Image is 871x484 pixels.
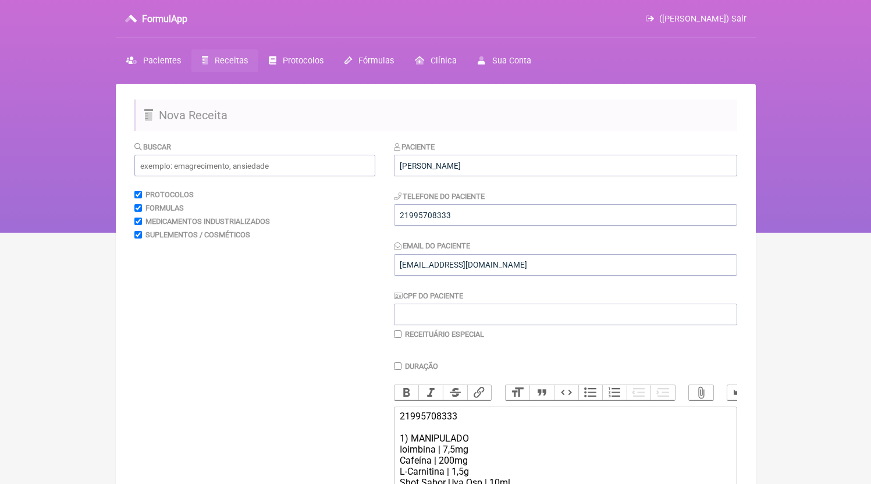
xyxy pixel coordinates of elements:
[334,49,404,72] a: Fórmulas
[215,56,248,66] span: Receitas
[443,385,467,400] button: Strikethrough
[191,49,258,72] a: Receitas
[431,56,457,66] span: Clínica
[467,49,541,72] a: Sua Conta
[258,49,334,72] a: Protocolos
[116,49,191,72] a: Pacientes
[418,385,443,400] button: Italic
[578,385,603,400] button: Bullets
[145,217,270,226] label: Medicamentos Industrializados
[145,204,184,212] label: Formulas
[404,49,467,72] a: Clínica
[394,385,419,400] button: Bold
[145,190,194,199] label: Protocolos
[646,14,746,24] a: ([PERSON_NAME]) Sair
[492,56,531,66] span: Sua Conta
[358,56,394,66] span: Fórmulas
[689,385,713,400] button: Attach Files
[134,155,375,176] input: exemplo: emagrecimento, ansiedade
[394,192,485,201] label: Telefone do Paciente
[143,56,181,66] span: Pacientes
[134,99,737,131] h2: Nova Receita
[659,14,746,24] span: ([PERSON_NAME]) Sair
[283,56,323,66] span: Protocolos
[405,330,484,339] label: Receituário Especial
[394,291,464,300] label: CPF do Paciente
[627,385,651,400] button: Decrease Level
[394,241,471,250] label: Email do Paciente
[529,385,554,400] button: Quote
[727,385,752,400] button: Undo
[554,385,578,400] button: Code
[405,362,438,371] label: Duração
[145,230,250,239] label: Suplementos / Cosméticos
[650,385,675,400] button: Increase Level
[506,385,530,400] button: Heading
[394,143,435,151] label: Paciente
[134,143,172,151] label: Buscar
[602,385,627,400] button: Numbers
[142,13,187,24] h3: FormulApp
[467,385,492,400] button: Link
